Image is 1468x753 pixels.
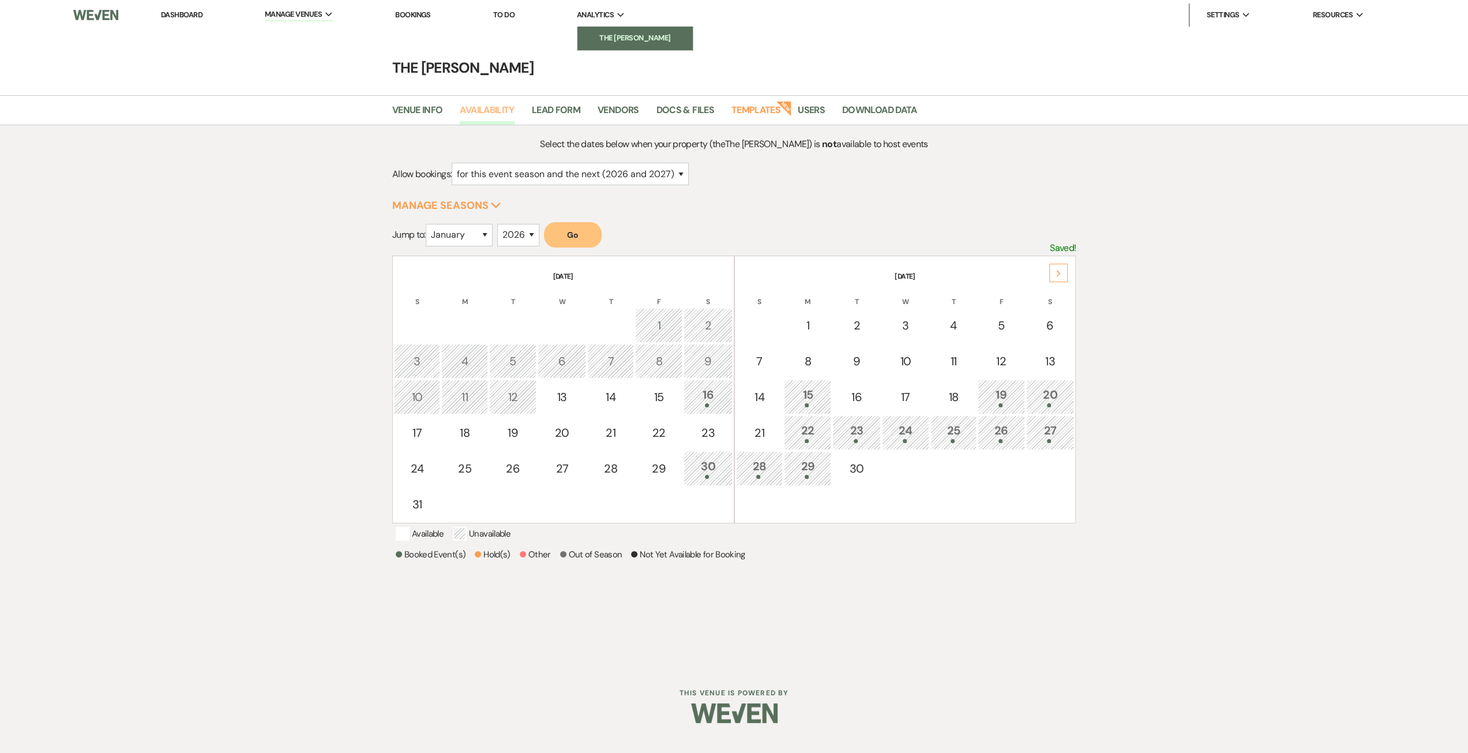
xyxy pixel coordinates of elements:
[594,353,628,370] div: 7
[495,460,530,477] div: 26
[587,283,634,307] th: T
[690,458,726,479] div: 30
[742,424,777,441] div: 21
[1026,283,1075,307] th: S
[544,222,602,248] button: Go
[1033,386,1068,407] div: 20
[742,458,777,479] div: 28
[392,168,452,180] span: Allow bookings:
[790,422,825,443] div: 22
[544,353,580,370] div: 6
[888,353,923,370] div: 10
[790,386,825,407] div: 15
[690,424,726,441] div: 23
[978,283,1025,307] th: F
[832,283,881,307] th: T
[532,103,580,125] a: Lead Form
[598,103,639,125] a: Vendors
[888,422,923,443] div: 24
[984,317,1019,334] div: 5
[742,388,777,406] div: 14
[448,353,482,370] div: 4
[319,58,1150,78] h4: The [PERSON_NAME]
[544,460,580,477] div: 27
[489,283,536,307] th: T
[392,200,501,211] button: Manage Seasons
[441,283,488,307] th: M
[538,283,586,307] th: W
[937,353,970,370] div: 11
[583,32,687,44] li: The [PERSON_NAME]
[520,548,551,561] p: Other
[684,283,732,307] th: S
[937,422,970,443] div: 25
[495,424,530,441] div: 19
[690,353,726,370] div: 9
[641,388,676,406] div: 15
[1207,9,1240,21] span: Settings
[736,283,783,307] th: S
[888,388,923,406] div: 17
[641,353,676,370] div: 8
[1033,353,1068,370] div: 13
[453,527,510,541] p: Unavailable
[544,424,580,441] div: 20
[930,283,977,307] th: T
[448,424,482,441] div: 18
[475,548,510,561] p: Hold(s)
[839,460,874,477] div: 30
[641,317,676,334] div: 1
[560,548,622,561] p: Out of Season
[1033,422,1068,443] div: 27
[396,527,444,541] p: Available
[396,548,465,561] p: Booked Event(s)
[1312,9,1352,21] span: Resources
[577,9,614,21] span: Analytics
[400,353,434,370] div: 3
[635,283,682,307] th: F
[937,388,970,406] div: 18
[594,388,628,406] div: 14
[493,10,515,20] a: To Do
[265,9,322,20] span: Manage Venues
[984,422,1019,443] div: 26
[798,103,825,125] a: Users
[478,137,990,152] p: Select the dates below when your property (the The [PERSON_NAME] ) is available to host events
[594,424,628,441] div: 21
[839,317,874,334] div: 2
[460,103,514,125] a: Availability
[544,388,580,406] div: 13
[394,257,733,282] th: [DATE]
[839,422,874,443] div: 23
[641,460,676,477] div: 29
[790,458,825,479] div: 29
[776,100,792,116] strong: New
[656,103,714,125] a: Docs & Files
[790,353,825,370] div: 8
[822,138,836,150] strong: not
[690,317,726,334] div: 2
[400,460,434,477] div: 24
[790,317,825,334] div: 1
[984,353,1019,370] div: 12
[448,388,482,406] div: 11
[731,103,780,125] a: Templates
[631,548,745,561] p: Not Yet Available for Booking
[736,257,1075,282] th: [DATE]
[888,317,923,334] div: 3
[742,353,777,370] div: 7
[1033,317,1068,334] div: 6
[400,388,434,406] div: 10
[594,460,628,477] div: 28
[161,10,202,20] a: Dashboard
[1050,241,1076,256] p: Saved!
[73,3,118,27] img: Weven Logo
[448,460,482,477] div: 25
[495,353,530,370] div: 5
[839,353,874,370] div: 9
[400,424,434,441] div: 17
[882,283,929,307] th: W
[400,496,434,513] div: 31
[937,317,970,334] div: 4
[577,27,693,50] a: The [PERSON_NAME]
